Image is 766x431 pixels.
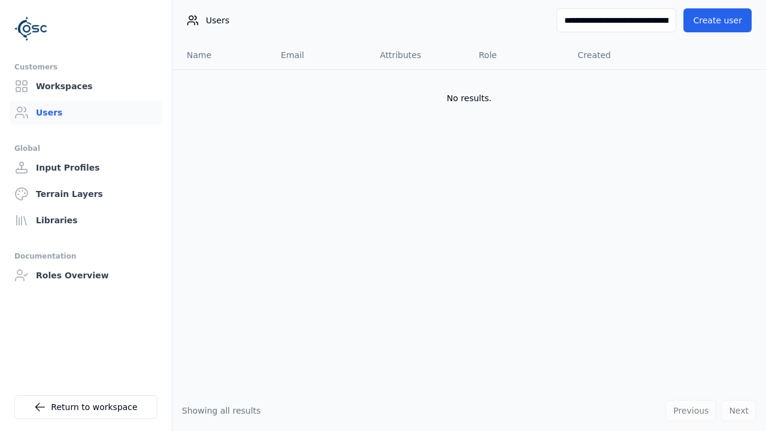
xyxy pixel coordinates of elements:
div: Global [14,141,157,156]
th: Role [469,41,568,69]
a: Libraries [10,208,162,232]
div: Customers [14,60,157,74]
a: Terrain Layers [10,182,162,206]
th: Attributes [370,41,469,69]
span: Showing all results [182,406,261,415]
td: No results. [172,69,766,127]
th: Created [568,41,667,69]
img: Logo [14,12,48,45]
div: Documentation [14,249,157,263]
a: Input Profiles [10,156,162,180]
a: Roles Overview [10,263,162,287]
th: Name [172,41,271,69]
a: Users [10,101,162,125]
a: Return to workspace [14,395,157,419]
button: Create user [683,8,752,32]
span: Users [206,14,229,26]
th: Email [271,41,370,69]
a: Workspaces [10,74,162,98]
